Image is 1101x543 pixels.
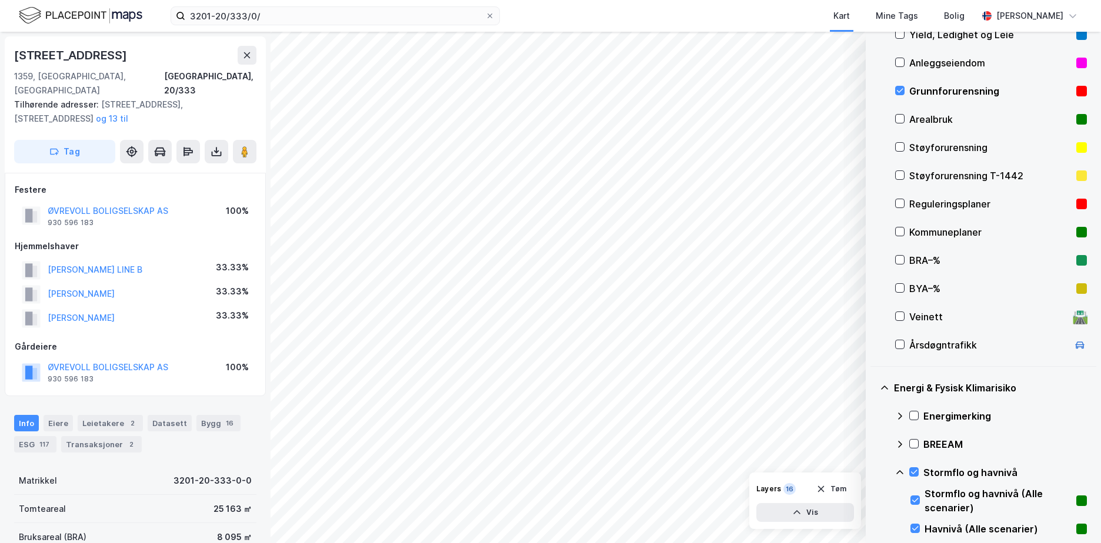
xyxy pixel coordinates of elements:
[213,502,252,516] div: 25 163 ㎡
[909,225,1072,239] div: Kommuneplaner
[909,197,1072,211] div: Reguleringsplaner
[14,140,115,163] button: Tag
[1072,309,1088,324] div: 🛣️
[944,9,965,23] div: Bolig
[756,503,854,522] button: Vis
[148,415,192,431] div: Datasett
[174,474,252,488] div: 3201-20-333-0-0
[78,415,143,431] div: Leietakere
[15,239,256,253] div: Hjemmelshaver
[923,437,1087,451] div: BREEAM
[196,415,241,431] div: Bygg
[164,69,256,98] div: [GEOGRAPHIC_DATA], 20/333
[15,183,256,197] div: Festere
[923,465,1087,480] div: Stormflo og havnivå
[223,417,236,429] div: 16
[909,140,1072,155] div: Støyforurensning
[783,483,796,495] div: 16
[61,436,142,452] div: Transaksjoner
[226,204,249,218] div: 100%
[37,438,52,450] div: 117
[909,253,1072,267] div: BRA–%
[19,5,142,26] img: logo.f888ab2527a4732fd821a326f86c7f29.svg
[14,46,129,65] div: [STREET_ADDRESS]
[44,415,73,431] div: Eiere
[909,112,1072,126] div: Arealbruk
[125,438,137,450] div: 2
[894,381,1087,395] div: Energi & Fysisk Klimarisiko
[809,480,854,498] button: Tøm
[216,260,249,274] div: 33.33%
[996,9,1063,23] div: [PERSON_NAME]
[14,99,101,109] span: Tilhørende adresser:
[14,436,56,452] div: ESG
[216,309,249,323] div: 33.33%
[909,169,1072,183] div: Støyforurensning T-1442
[48,218,94,227] div: 930 596 183
[909,56,1072,70] div: Anleggseiendom
[216,284,249,299] div: 33.33%
[756,484,781,494] div: Layers
[14,98,247,126] div: [STREET_ADDRESS], [STREET_ADDRESS]
[15,340,256,354] div: Gårdeiere
[833,9,850,23] div: Kart
[185,7,485,25] input: Søk på adresse, matrikkel, gårdeiere, leietakere eller personer
[909,28,1072,42] div: Yield, Ledighet og Leie
[909,84,1072,98] div: Grunnforurensning
[14,415,39,431] div: Info
[14,69,164,98] div: 1359, [GEOGRAPHIC_DATA], [GEOGRAPHIC_DATA]
[19,474,57,488] div: Matrikkel
[909,310,1068,324] div: Veinett
[1042,487,1101,543] iframe: Chat Widget
[909,338,1068,352] div: Årsdøgntrafikk
[909,281,1072,296] div: BYA–%
[925,522,1072,536] div: Havnivå (Alle scenarier)
[876,9,918,23] div: Mine Tags
[226,360,249,374] div: 100%
[923,409,1087,423] div: Energimerking
[48,374,94,384] div: 930 596 183
[126,417,138,429] div: 2
[19,502,66,516] div: Tomteareal
[925,487,1072,515] div: Stormflo og havnivå (Alle scenarier)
